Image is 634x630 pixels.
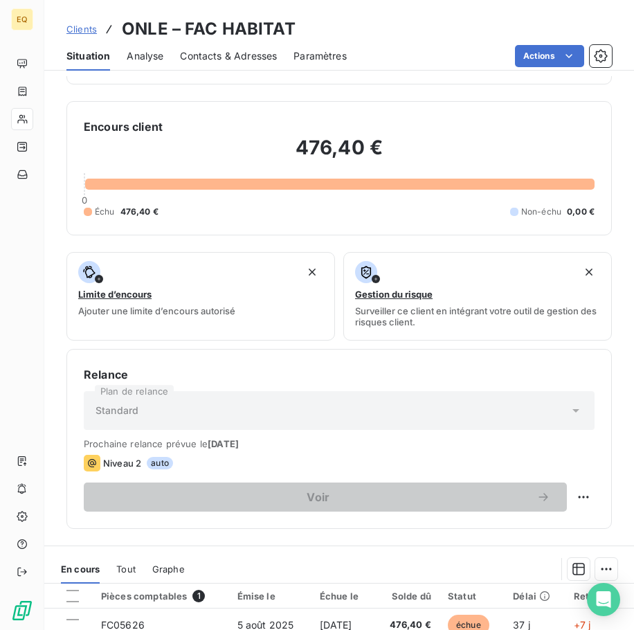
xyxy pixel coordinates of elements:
[82,195,87,206] span: 0
[84,135,595,174] h2: 476,40 €
[120,206,158,218] span: 476,40 €
[84,118,163,135] h6: Encours client
[116,564,136,575] span: Tout
[320,591,365,602] div: Échue le
[11,8,33,30] div: EQ
[513,591,557,602] div: Délai
[66,252,335,341] button: Limite d’encoursAjouter une limite d’encours autorisé
[208,438,239,449] span: [DATE]
[355,305,600,327] span: Surveiller ce client en intégrant votre outil de gestion des risques client.
[567,206,595,218] span: 0,00 €
[61,564,100,575] span: En cours
[66,22,97,36] a: Clients
[103,458,141,469] span: Niveau 2
[192,590,205,602] span: 1
[293,49,347,63] span: Paramètres
[574,591,626,602] div: Retard
[84,483,567,512] button: Voir
[343,252,612,341] button: Gestion du risqueSurveiller ce client en intégrant votre outil de gestion des risques client.
[66,24,97,35] span: Clients
[78,289,152,300] span: Limite d’encours
[237,591,303,602] div: Émise le
[180,49,277,63] span: Contacts & Adresses
[100,492,536,503] span: Voir
[84,366,595,383] h6: Relance
[95,206,115,218] span: Échu
[11,600,33,622] img: Logo LeanPay
[147,457,173,469] span: auto
[448,591,496,602] div: Statut
[96,404,138,417] span: Standard
[78,305,235,316] span: Ajouter une limite d’encours autorisé
[101,590,221,602] div: Pièces comptables
[152,564,185,575] span: Graphe
[355,289,433,300] span: Gestion du risque
[587,583,620,616] div: Open Intercom Messenger
[521,206,561,218] span: Non-échu
[515,45,584,67] button: Actions
[127,49,163,63] span: Analyse
[122,17,296,42] h3: ONLE – FAC HABITAT
[382,591,431,602] div: Solde dû
[66,49,110,63] span: Situation
[84,438,595,449] span: Prochaine relance prévue le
